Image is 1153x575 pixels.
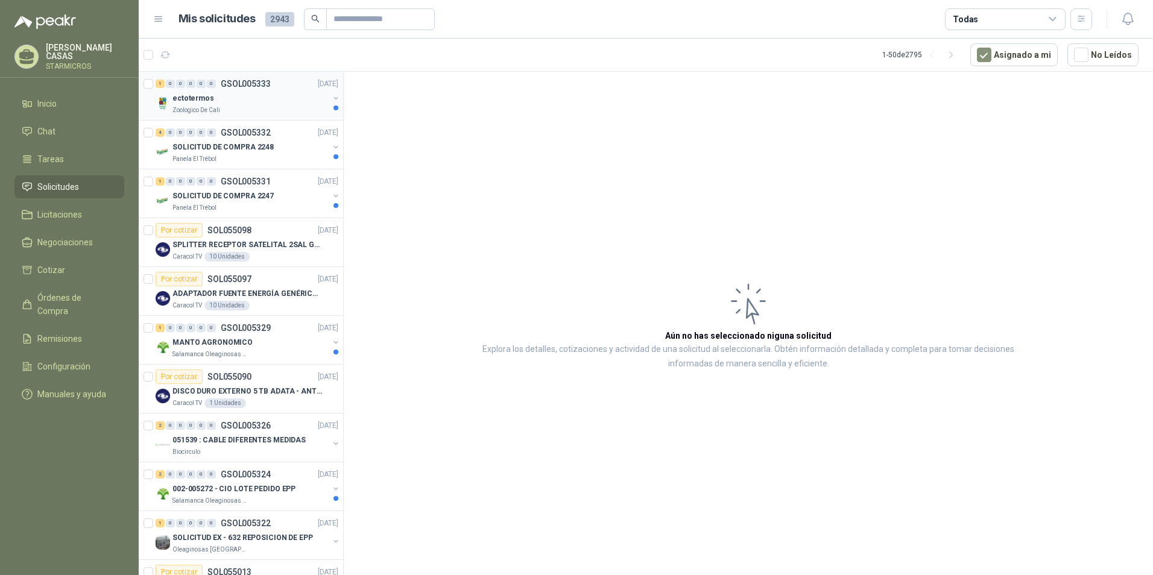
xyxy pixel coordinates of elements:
p: [DATE] [318,78,338,90]
img: Company Logo [156,389,170,403]
span: Configuración [37,360,90,373]
div: 0 [207,470,216,479]
div: Todas [953,13,978,26]
img: Company Logo [156,340,170,354]
div: 0 [197,421,206,430]
a: 4 0 0 0 0 0 GSOL005332[DATE] Company LogoSOLICITUD DE COMPRA 2248Panela El Trébol [156,125,341,164]
div: 0 [166,177,175,186]
div: 1 [156,324,165,332]
div: 0 [166,519,175,527]
p: GSOL005322 [221,519,271,527]
p: Caracol TV [172,301,202,310]
a: Por cotizarSOL055097[DATE] Company LogoADAPTADOR FUENTE ENERGÍA GENÉRICO 24V 1ACaracol TV10 Unidades [139,267,343,316]
div: 0 [176,80,185,88]
p: SOLICITUD DE COMPRA 2248 [172,142,274,153]
p: SOLICITUD EX - 632 REPOSICION DE EPP [172,532,313,544]
div: 4 [156,128,165,137]
div: 0 [207,177,216,186]
div: 0 [186,421,195,430]
p: [DATE] [318,420,338,432]
p: [DATE] [318,469,338,480]
p: GSOL005329 [221,324,271,332]
p: [DATE] [318,176,338,187]
a: 1 0 0 0 0 0 GSOL005322[DATE] Company LogoSOLICITUD EX - 632 REPOSICION DE EPPOleaginosas [GEOGRAP... [156,516,341,555]
p: Caracol TV [172,398,202,408]
span: Licitaciones [37,208,82,221]
div: 0 [186,177,195,186]
a: Chat [14,120,124,143]
p: Caracol TV [172,252,202,262]
a: Por cotizarSOL055090[DATE] Company LogoDISCO DURO EXTERNO 5 TB ADATA - ANTIGOLPESCaracol TV1 Unid... [139,365,343,413]
div: 0 [166,324,175,332]
div: 0 [207,128,216,137]
p: Panela El Trébol [172,203,216,213]
img: Company Logo [156,193,170,208]
p: DISCO DURO EXTERNO 5 TB ADATA - ANTIGOLPES [172,386,323,397]
div: 1 - 50 de 2795 [882,45,961,64]
span: Chat [37,125,55,138]
span: Inicio [37,97,57,110]
a: 1 0 0 0 0 0 GSOL005331[DATE] Company LogoSOLICITUD DE COMPRA 2247Panela El Trébol [156,174,341,213]
a: Tareas [14,148,124,171]
a: Órdenes de Compra [14,286,124,322]
img: Company Logo [156,96,170,110]
div: Por cotizar [156,223,203,237]
p: Salamanca Oleaginosas SAS [172,350,248,359]
p: [PERSON_NAME] CASAS [46,43,124,60]
div: 1 Unidades [204,398,246,408]
div: 0 [186,470,195,479]
p: GSOL005324 [221,470,271,479]
div: 0 [176,324,185,332]
div: 0 [197,519,206,527]
img: Company Logo [156,145,170,159]
div: 0 [176,470,185,479]
p: GSOL005332 [221,128,271,137]
img: Company Logo [156,486,170,501]
span: Manuales y ayuda [37,388,106,401]
a: Remisiones [14,327,124,350]
div: 0 [197,80,206,88]
div: 0 [207,421,216,430]
div: 0 [197,324,206,332]
p: Salamanca Oleaginosas SAS [172,496,248,506]
div: 2 [156,470,165,479]
span: Negociaciones [37,236,93,249]
p: Zoologico De Cali [172,105,220,115]
p: SPLITTER RECEPTOR SATELITAL 2SAL GT-SP21 [172,239,323,251]
div: 10 Unidades [204,252,250,262]
div: Por cotizar [156,369,203,384]
span: 2943 [265,12,294,27]
div: 10 Unidades [204,301,250,310]
div: 0 [166,128,175,137]
a: 2 0 0 0 0 0 GSOL005326[DATE] Company Logo051539 : CABLE DIFERENTES MEDIDASBiocirculo [156,418,341,457]
a: Configuración [14,355,124,378]
a: 1 0 0 0 0 0 GSOL005333[DATE] Company LogoectotermosZoologico De Cali [156,77,341,115]
p: 051539 : CABLE DIFERENTES MEDIDAS [172,435,306,446]
div: 0 [186,519,195,527]
p: [DATE] [318,127,338,139]
div: 1 [156,177,165,186]
p: MANTO AGRONOMICO [172,337,253,348]
img: Company Logo [156,242,170,257]
p: [DATE] [318,322,338,334]
img: Logo peakr [14,14,76,29]
button: No Leídos [1067,43,1139,66]
div: 0 [207,324,216,332]
h3: Aún no has seleccionado niguna solicitud [665,329,832,342]
span: Remisiones [37,332,82,345]
span: Solicitudes [37,180,79,193]
p: 002-005272 - CIO LOTE PEDIDO EPP [172,483,295,495]
span: Tareas [37,152,64,166]
div: 0 [176,177,185,186]
div: Por cotizar [156,272,203,286]
div: 2 [156,421,165,430]
div: 0 [176,421,185,430]
h1: Mis solicitudes [178,10,256,28]
p: [DATE] [318,371,338,383]
div: 0 [166,80,175,88]
p: GSOL005333 [221,80,271,88]
p: SOL055097 [207,275,251,283]
p: GSOL005326 [221,421,271,430]
p: Explora los detalles, cotizaciones y actividad de una solicitud al seleccionarla. Obtén informaci... [464,342,1032,371]
div: 0 [207,80,216,88]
